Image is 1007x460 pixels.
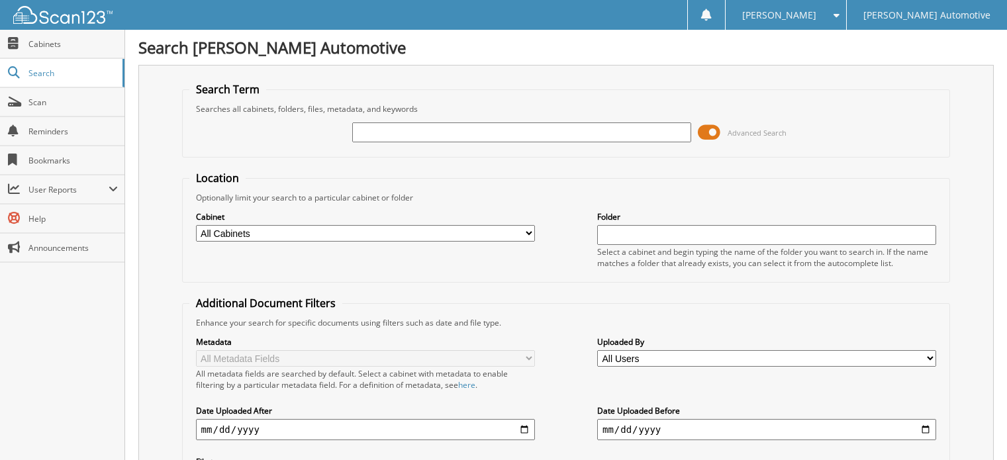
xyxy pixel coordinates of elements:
[138,36,994,58] h1: Search [PERSON_NAME] Automotive
[728,128,787,138] span: Advanced Search
[189,82,266,97] legend: Search Term
[196,336,535,347] label: Metadata
[28,68,116,79] span: Search
[742,11,816,19] span: [PERSON_NAME]
[196,368,535,391] div: All metadata fields are searched by default. Select a cabinet with metadata to enable filtering b...
[196,419,535,440] input: start
[597,405,936,416] label: Date Uploaded Before
[196,405,535,416] label: Date Uploaded After
[189,317,943,328] div: Enhance your search for specific documents using filters such as date and file type.
[28,213,118,224] span: Help
[28,242,118,253] span: Announcements
[28,38,118,50] span: Cabinets
[196,211,535,222] label: Cabinet
[189,103,943,115] div: Searches all cabinets, folders, files, metadata, and keywords
[13,6,113,24] img: scan123-logo-white.svg
[28,97,118,108] span: Scan
[28,126,118,137] span: Reminders
[28,155,118,166] span: Bookmarks
[597,419,936,440] input: end
[189,296,342,310] legend: Additional Document Filters
[597,211,936,222] label: Folder
[28,184,109,195] span: User Reports
[597,336,936,347] label: Uploaded By
[189,192,943,203] div: Optionally limit your search to a particular cabinet or folder
[458,379,475,391] a: here
[597,246,936,269] div: Select a cabinet and begin typing the name of the folder you want to search in. If the name match...
[189,171,246,185] legend: Location
[863,11,990,19] span: [PERSON_NAME] Automotive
